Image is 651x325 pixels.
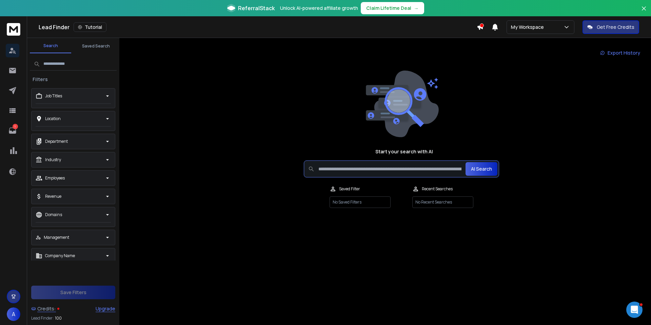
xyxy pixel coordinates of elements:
span: ReferralStack [238,4,275,12]
p: Location [45,116,61,121]
a: 1 [6,124,19,137]
p: 1 [13,124,18,129]
button: Search [30,39,71,53]
p: Employees [45,175,65,181]
a: Credits:Upgrade [31,302,115,316]
h1: Start your search with AI [375,148,433,155]
iframe: Intercom live chat [626,302,643,318]
p: No Recent Searches [412,196,473,208]
p: Unlock AI-powered affiliate growth [280,5,358,12]
div: Upgrade [96,305,115,312]
p: Recent Searches [422,186,453,192]
p: Department [45,139,68,144]
span: → [414,5,419,12]
button: Close banner [639,4,648,20]
span: Credits: [37,305,56,312]
button: A [7,307,20,321]
p: Lead Finder: [31,316,54,321]
p: Revenue [45,194,61,199]
p: Domains [45,212,62,217]
div: Lead Finder [39,22,477,32]
p: Job Titles [45,93,62,99]
a: Export History [595,46,646,60]
p: Get Free Credits [597,24,634,31]
button: AI Search [466,162,497,176]
p: No Saved Filters [330,196,391,208]
p: Industry [45,157,61,162]
button: Tutorial [74,22,106,32]
span: 100 [55,316,62,321]
button: Saved Search [75,39,117,53]
p: My Workspace [511,24,547,31]
p: Saved Filter [339,186,360,192]
button: Claim Lifetime Deal→ [361,2,424,14]
button: Get Free Credits [583,20,639,34]
p: Management [44,235,69,240]
h3: Filters [30,76,51,83]
img: image [364,71,439,137]
p: Company Name [45,253,75,259]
